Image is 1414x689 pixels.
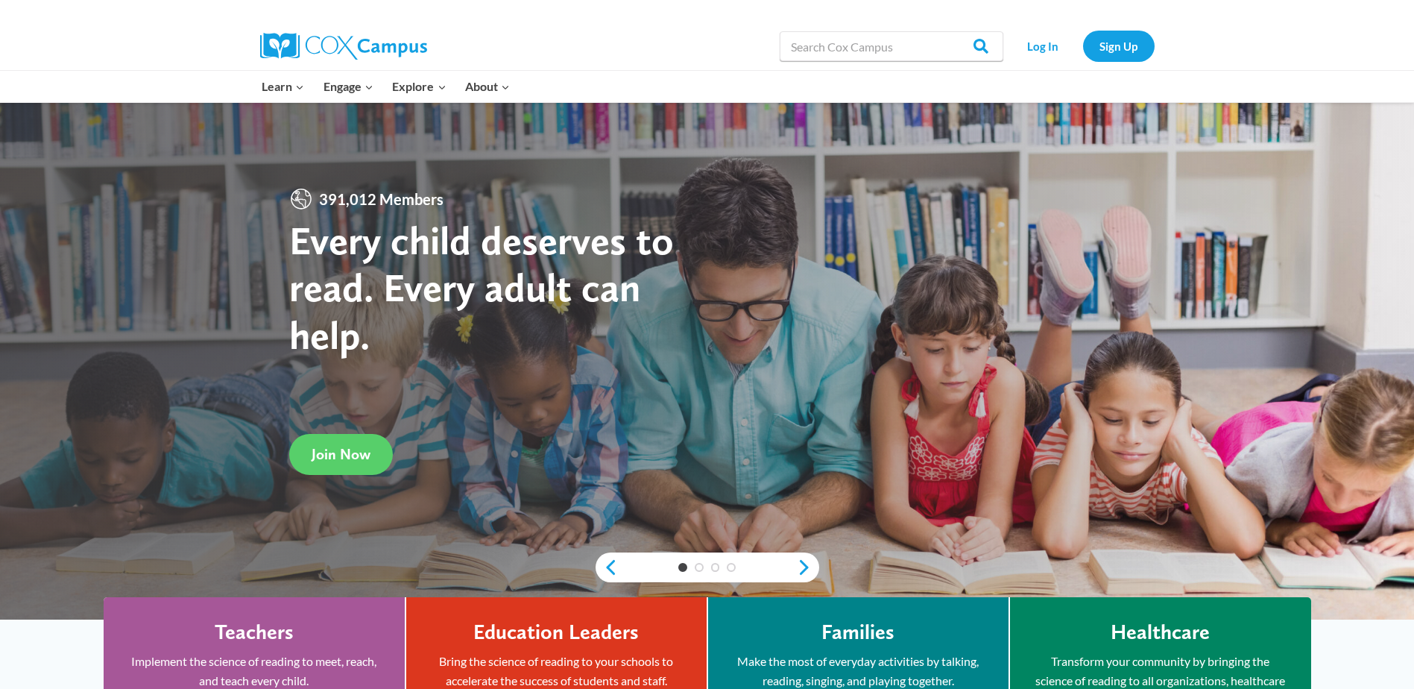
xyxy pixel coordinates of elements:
[821,620,894,645] h4: Families
[260,33,427,60] img: Cox Campus
[465,77,510,96] span: About
[596,553,819,582] div: content slider buttons
[678,563,687,572] a: 1
[289,216,674,359] strong: Every child deserves to read. Every adult can help.
[313,187,449,211] span: 391,012 Members
[253,71,520,102] nav: Primary Navigation
[1011,31,1076,61] a: Log In
[262,77,304,96] span: Learn
[695,563,704,572] a: 2
[780,31,1003,61] input: Search Cox Campus
[1011,31,1155,61] nav: Secondary Navigation
[1083,31,1155,61] a: Sign Up
[215,620,294,645] h4: Teachers
[596,559,618,576] a: previous
[289,434,393,475] a: Join Now
[711,563,720,572] a: 3
[473,620,639,645] h4: Education Leaders
[727,563,736,572] a: 4
[797,559,819,576] a: next
[323,77,373,96] span: Engage
[1111,620,1210,645] h4: Healthcare
[392,77,446,96] span: Explore
[312,445,370,463] span: Join Now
